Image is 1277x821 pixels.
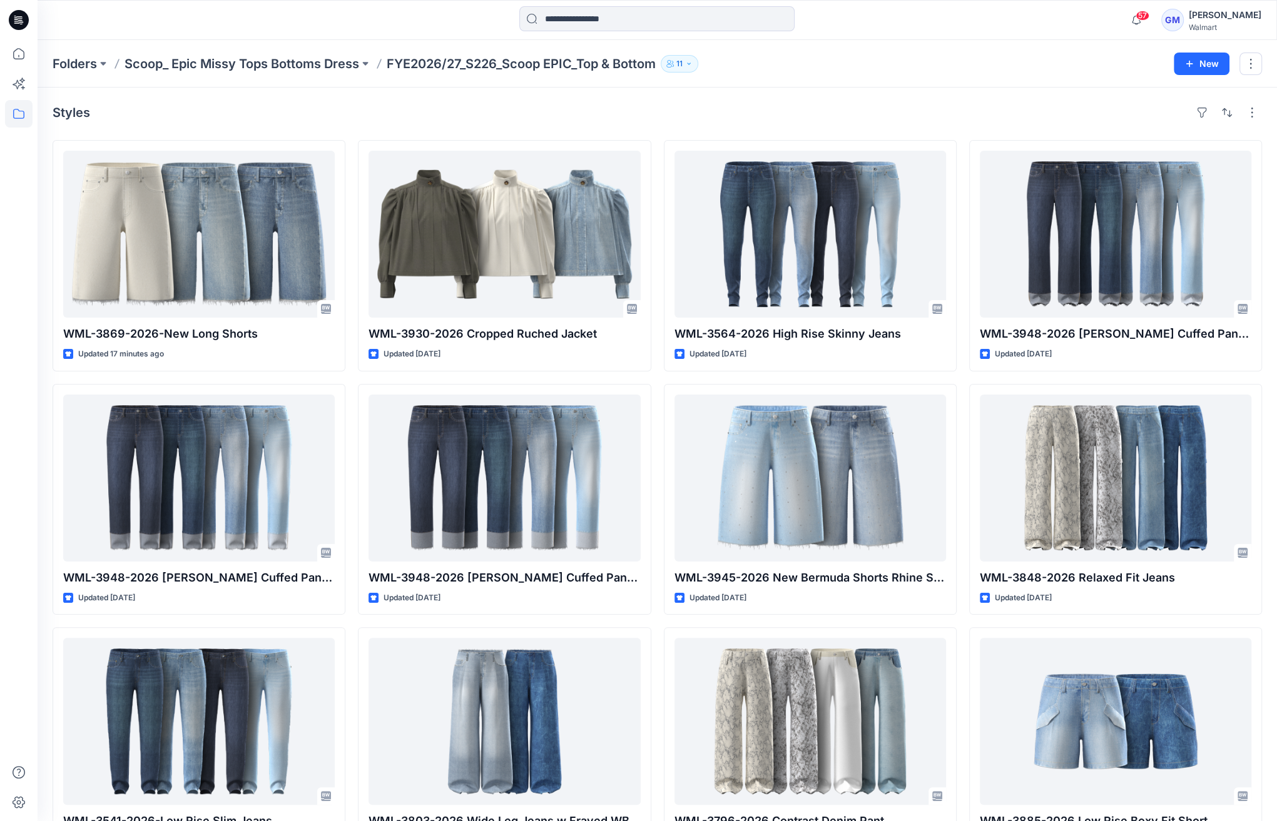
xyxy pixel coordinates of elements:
p: WML-3869-2026-New Long Shorts [63,325,335,343]
a: WML-3796-2026 Contrast Denim Pant [674,638,946,805]
p: Updated [DATE] [384,348,440,361]
div: Walmart [1189,23,1261,32]
a: WML-3885-2026 Low Rise Boxy Fit Short [980,638,1251,805]
a: WML-3930-2026 Cropped Ruched Jacket [369,151,640,318]
span: 57 [1136,11,1149,21]
button: 11 [661,55,698,73]
div: [PERSON_NAME] [1189,8,1261,23]
button: New [1174,53,1229,75]
p: Updated [DATE] [689,592,746,605]
p: WML-3945-2026 New Bermuda Shorts Rhine Stones [674,569,946,587]
p: Updated [DATE] [995,592,1052,605]
a: WML-3948-2026 Benton Cuffed Pants-29 Inseam [980,151,1251,318]
p: WML-3848-2026 Relaxed Fit Jeans [980,569,1251,587]
a: WML-3848-2026 Relaxed Fit Jeans [980,395,1251,562]
p: Updated [DATE] [995,348,1052,361]
p: FYE2026/27_S226_Scoop EPIC_Top & Bottom [387,55,656,73]
p: WML-3948-2026 [PERSON_NAME] Cuffed Pants-29 Inseam [980,325,1251,343]
div: GM [1161,9,1184,31]
a: WML-3541-2026-Low Rise Slim Jeans [63,638,335,805]
p: Updated 17 minutes ago [78,348,164,361]
a: WML-3948-2026 Benton Cuffed Pants-25 Inseam [369,395,640,562]
p: Updated [DATE] [689,348,746,361]
a: WML-3564-2026 High Rise Skinny Jeans [674,151,946,318]
p: Updated [DATE] [78,592,135,605]
p: 11 [676,57,683,71]
a: WML-3945-2026 New Bermuda Shorts Rhine Stones [674,395,946,562]
a: Folders [53,55,97,73]
a: Scoop_ Epic Missy Tops Bottoms Dress [125,55,359,73]
a: WML-3803-2026 Wide Leg Jeans w Frayed WB [369,638,640,805]
p: WML-3948-2026 [PERSON_NAME] Cuffed Pants-25 Inseam [369,569,640,587]
a: WML-3869-2026-New Long Shorts [63,151,335,318]
p: WML-3948-2026 [PERSON_NAME] Cuffed Pants-27 Inseam [63,569,335,587]
p: WML-3930-2026 Cropped Ruched Jacket [369,325,640,343]
a: WML-3948-2026 Benton Cuffed Pants-27 Inseam [63,395,335,562]
p: Updated [DATE] [384,592,440,605]
h4: Styles [53,105,90,120]
p: WML-3564-2026 High Rise Skinny Jeans [674,325,946,343]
